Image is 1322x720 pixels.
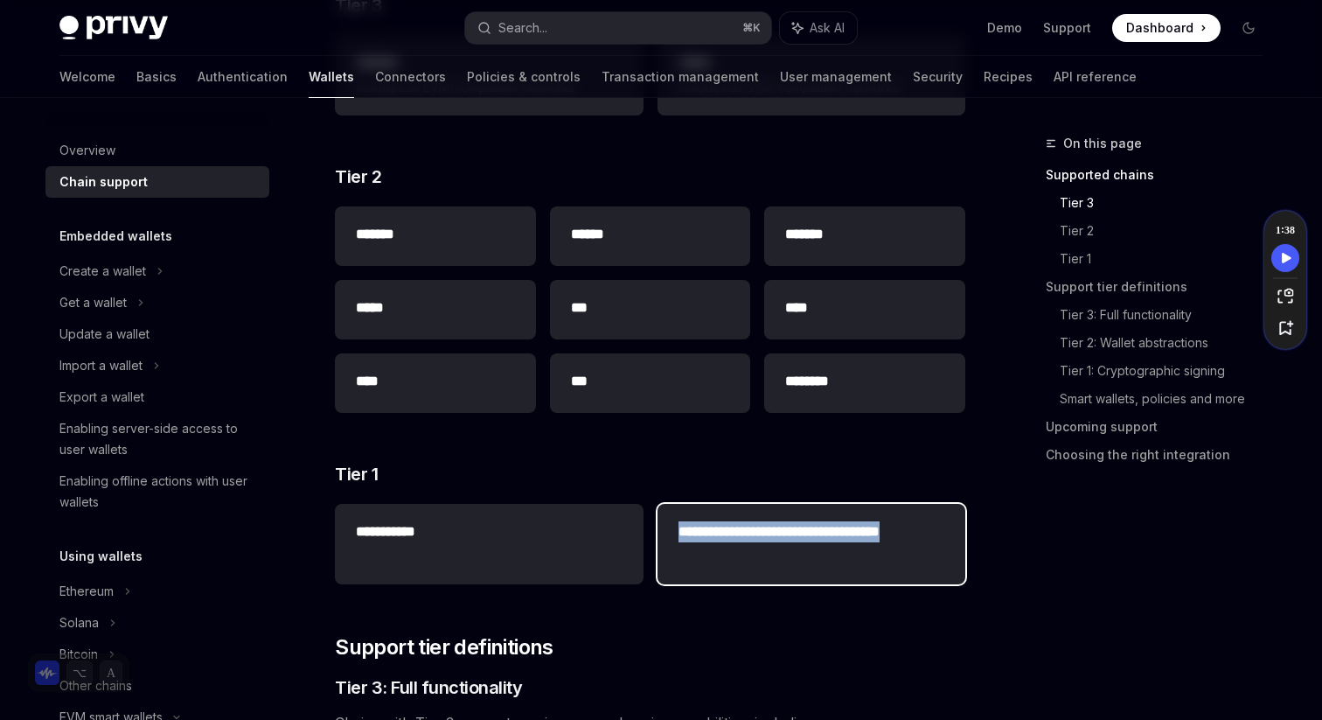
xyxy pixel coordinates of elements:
[59,292,127,313] div: Get a wallet
[59,471,259,513] div: Enabling offline actions with user wallets
[59,171,148,192] div: Chain support
[59,581,114,602] div: Ethereum
[467,56,581,98] a: Policies & controls
[1060,189,1277,217] a: Tier 3
[1046,273,1277,301] a: Support tier definitions
[1043,19,1091,37] a: Support
[987,19,1022,37] a: Demo
[780,12,857,44] button: Ask AI
[198,56,288,98] a: Authentication
[1046,441,1277,469] a: Choosing the right integration
[59,612,99,633] div: Solana
[1235,14,1263,42] button: Toggle dark mode
[465,12,771,44] button: Search...⌘K
[1060,329,1277,357] a: Tier 2: Wallet abstractions
[59,418,259,460] div: Enabling server-side access to user wallets
[45,318,269,350] a: Update a wallet
[1046,413,1277,441] a: Upcoming support
[136,56,177,98] a: Basics
[335,633,553,661] span: Support tier definitions
[1060,245,1277,273] a: Tier 1
[59,226,172,247] h5: Embedded wallets
[45,413,269,465] a: Enabling server-side access to user wallets
[59,56,115,98] a: Welcome
[913,56,963,98] a: Security
[309,56,354,98] a: Wallets
[602,56,759,98] a: Transaction management
[45,670,269,702] a: Other chains
[1060,385,1277,413] a: Smart wallets, policies and more
[742,21,761,35] span: ⌘ K
[335,675,522,700] span: Tier 3: Full functionality
[59,140,115,161] div: Overview
[59,644,98,665] div: Bitcoin
[335,462,378,486] span: Tier 1
[59,16,168,40] img: dark logo
[59,355,143,376] div: Import a wallet
[59,261,146,282] div: Create a wallet
[1063,133,1142,154] span: On this page
[1046,161,1277,189] a: Supported chains
[984,56,1033,98] a: Recipes
[59,546,143,567] h5: Using wallets
[810,19,845,37] span: Ask AI
[45,465,269,518] a: Enabling offline actions with user wallets
[498,17,547,38] div: Search...
[1060,301,1277,329] a: Tier 3: Full functionality
[780,56,892,98] a: User management
[1060,217,1277,245] a: Tier 2
[45,166,269,198] a: Chain support
[45,135,269,166] a: Overview
[1112,14,1221,42] a: Dashboard
[45,381,269,413] a: Export a wallet
[59,324,150,345] div: Update a wallet
[59,387,144,408] div: Export a wallet
[375,56,446,98] a: Connectors
[1054,56,1137,98] a: API reference
[1060,357,1277,385] a: Tier 1: Cryptographic signing
[335,164,381,189] span: Tier 2
[1126,19,1193,37] span: Dashboard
